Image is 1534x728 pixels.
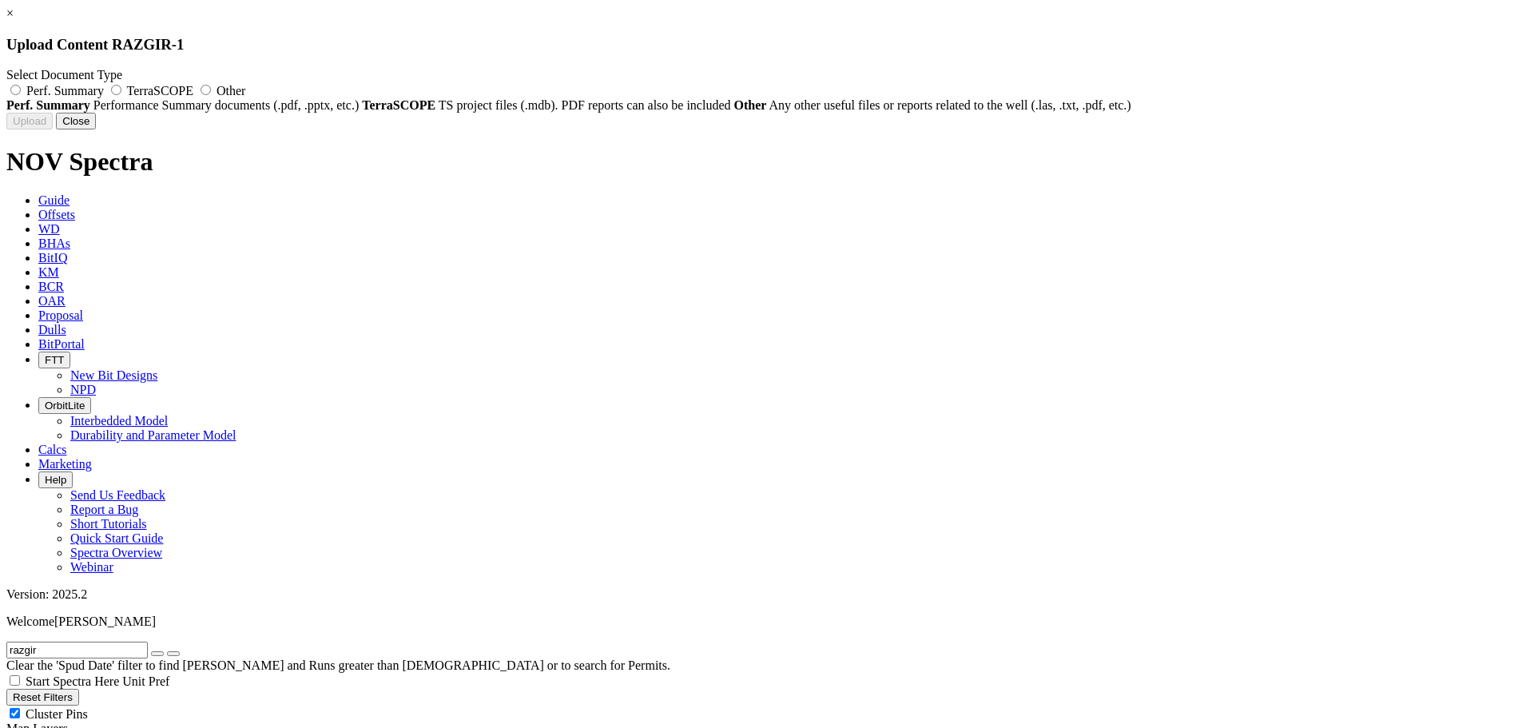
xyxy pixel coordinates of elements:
div: Version: 2025.2 [6,587,1528,602]
a: Short Tutorials [70,517,147,531]
h1: NOV Spectra [6,147,1528,177]
span: Marketing [38,457,92,471]
a: NPD [70,383,96,396]
span: Proposal [38,308,83,322]
a: Interbedded Model [70,414,168,428]
span: Perf. Summary [26,84,104,97]
span: Upload Content [6,36,108,53]
span: Dulls [38,323,66,336]
span: Cluster Pins [26,707,88,721]
span: BCR [38,280,64,293]
span: FTT [45,354,64,366]
span: Offsets [38,208,75,221]
span: Unit Pref [122,674,169,688]
span: RAZGIR-1 [112,36,184,53]
span: BitPortal [38,337,85,351]
button: Reset Filters [6,689,79,706]
span: OAR [38,294,66,308]
strong: Other [734,98,767,112]
p: Welcome [6,615,1528,629]
span: Performance Summary documents (.pdf, .pptx, etc.) [93,98,359,112]
span: Calcs [38,443,67,456]
span: Clear the 'Spud Date' filter to find [PERSON_NAME] and Runs greater than [DEMOGRAPHIC_DATA] or to... [6,658,670,672]
span: Help [45,474,66,486]
input: Perf. Summary [10,85,21,95]
button: Close [56,113,96,129]
span: OrbitLite [45,400,85,412]
span: WD [38,222,60,236]
span: TerraSCOPE [127,84,193,97]
span: Guide [38,193,70,207]
button: Upload [6,113,53,129]
span: Start Spectra Here [26,674,119,688]
a: Durability and Parameter Model [70,428,236,442]
a: Send Us Feedback [70,488,165,502]
strong: TerraSCOPE [362,98,435,112]
span: [PERSON_NAME] [54,615,156,628]
a: Webinar [70,560,113,574]
a: New Bit Designs [70,368,157,382]
a: × [6,6,14,20]
strong: Perf. Summary [6,98,90,112]
input: TerraSCOPE [111,85,121,95]
a: Quick Start Guide [70,531,163,545]
a: Spectra Overview [70,546,162,559]
input: Search [6,642,148,658]
a: Report a Bug [70,503,138,516]
span: Select Document Type [6,68,122,82]
span: BitIQ [38,251,67,265]
span: BHAs [38,237,70,250]
span: Any other useful files or reports related to the well (.las, .txt, .pdf, etc.) [769,98,1131,112]
span: Other [217,84,245,97]
input: Other [201,85,211,95]
span: KM [38,265,59,279]
span: TS project files (.mdb). PDF reports can also be included [439,98,731,112]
